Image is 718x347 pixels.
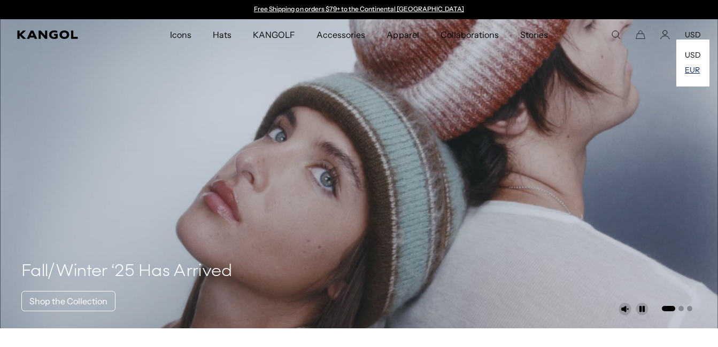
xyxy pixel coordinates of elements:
ul: Select a slide to show [661,304,692,312]
h4: Fall/Winter ‘25 Has Arrived [21,261,233,282]
span: Hats [213,19,231,50]
span: KANGOLF [253,19,295,50]
a: Hats [202,19,242,50]
a: Collaborations [430,19,509,50]
span: Collaborations [441,19,499,50]
div: 1 of 2 [249,5,469,14]
a: Icons [159,19,202,50]
summary: Search here [611,30,621,40]
a: EUR [685,65,700,75]
button: Pause [636,303,648,316]
a: Kangol [17,30,112,39]
a: Shop the Collection [21,291,115,311]
a: Accessories [306,19,376,50]
span: Stories [520,19,548,50]
button: Go to slide 1 [662,306,675,311]
span: Apparel [387,19,419,50]
button: USD [685,30,701,40]
span: Icons [170,19,191,50]
slideshow-component: Announcement bar [249,5,469,14]
a: Account [660,30,670,40]
a: Free Shipping on orders $79+ to the Continental [GEOGRAPHIC_DATA] [254,5,464,13]
a: Apparel [376,19,429,50]
a: KANGOLF [242,19,306,50]
div: Announcement [249,5,469,14]
span: Accessories [316,19,365,50]
button: Cart [636,30,645,40]
a: Stories [509,19,559,50]
a: USD [685,50,701,60]
button: Unmute [619,303,631,316]
button: Go to slide 3 [687,306,692,311]
button: Go to slide 2 [678,306,684,311]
